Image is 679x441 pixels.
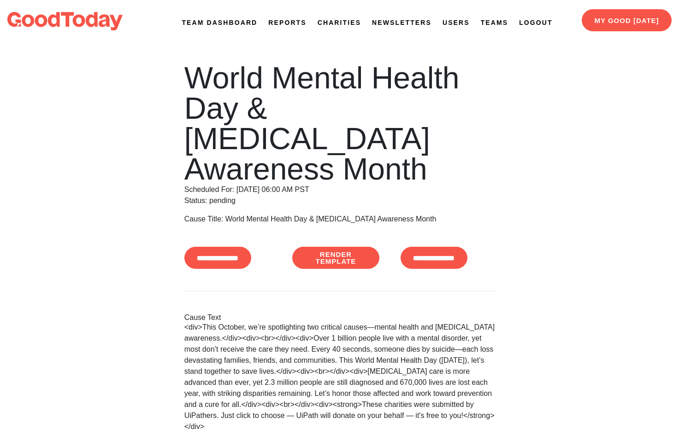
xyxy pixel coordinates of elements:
[268,18,306,28] a: Reports
[182,18,257,28] a: Team Dashboard
[582,9,672,31] a: My Good [DATE]
[318,18,361,28] a: Charities
[292,247,379,269] a: Render Template
[184,313,495,322] h2: Cause Text
[184,214,495,225] div: Cause Title: World Mental Health Day & [MEDICAL_DATA] Awareness Month
[7,12,123,30] img: logo-dark-da6b47b19159aada33782b937e4e11ca563a98e0ec6b0b8896e274de7198bfd4.svg
[481,18,508,28] a: Teams
[372,18,431,28] a: Newsletters
[443,18,470,28] a: Users
[519,18,552,28] a: Logout
[184,63,495,184] h1: World Mental Health Day & [MEDICAL_DATA] Awareness Month
[184,63,495,206] div: Scheduled For: [DATE] 06:00 AM PST Status: pending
